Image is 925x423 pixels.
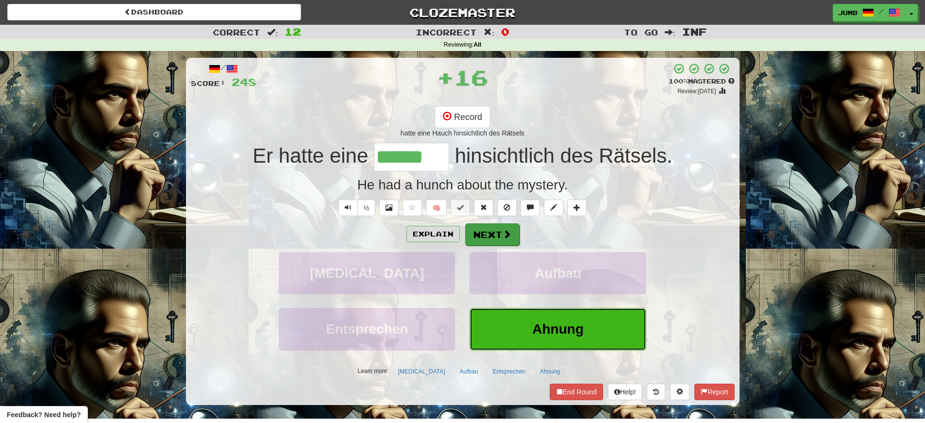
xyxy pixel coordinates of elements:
span: : [665,28,675,36]
span: 100 % [669,77,688,85]
button: Show image (alt+x) [379,200,399,216]
span: + [437,63,454,92]
span: Rätsels [599,144,667,168]
div: He had a hunch about the mystery. [191,175,735,195]
span: : [267,28,278,36]
span: Er [252,144,273,168]
span: des [560,144,593,168]
a: Jumb / [833,4,906,21]
span: 248 [232,76,256,88]
span: . [449,144,673,168]
button: [MEDICAL_DATA] [393,364,451,379]
button: Play sentence audio (ctl+space) [338,200,358,216]
span: 0 [501,26,509,37]
button: Explain [406,226,460,242]
span: hatte [279,144,324,168]
span: hinsichtlich [455,144,555,168]
span: : [484,28,494,36]
button: Record [435,106,490,128]
span: Score: [191,79,226,87]
span: Ahnung [532,321,584,337]
span: eine [330,144,368,168]
a: Clozemaster [316,4,609,21]
small: Review: [DATE] [677,88,716,95]
button: Help! [608,384,642,400]
button: Set this sentence to 100% Mastered (alt+m) [451,200,470,216]
button: Favorite sentence (alt+f) [403,200,422,216]
button: Ahnung [535,364,565,379]
button: Entsprechen [279,308,455,350]
button: Aufbau [454,364,484,379]
button: Entsprechen [488,364,531,379]
button: ½ [357,200,376,216]
span: / [879,8,884,15]
span: To go [624,27,658,37]
button: Ahnung [470,308,646,350]
span: Inf [682,26,707,37]
span: 16 [454,65,488,89]
button: [MEDICAL_DATA] [279,252,455,294]
span: Correct [213,27,260,37]
div: / [191,63,256,75]
strong: All [473,41,481,48]
div: Mastered [669,77,735,86]
span: Incorrect [416,27,477,37]
button: Edit sentence (alt+d) [544,200,563,216]
button: Discuss sentence (alt+u) [521,200,540,216]
button: Add to collection (alt+a) [567,200,587,216]
span: 12 [285,26,301,37]
button: 🧠 [426,200,447,216]
div: Text-to-speech controls [336,200,376,216]
span: Open feedback widget [7,410,81,420]
button: Report [694,384,734,400]
a: Dashboard [7,4,301,20]
button: End Round [550,384,603,400]
span: Aufbau [535,266,581,281]
button: Reset to 0% Mastered (alt+r) [474,200,493,216]
button: Ignore sentence (alt+i) [497,200,517,216]
div: hatte eine Hauch hinsichtlich des Rätsels [191,128,735,138]
small: Learn more: [358,368,389,374]
button: Aufbau [470,252,646,294]
button: Next [465,223,520,246]
span: [MEDICAL_DATA] [310,266,424,281]
span: Jumb [838,8,858,17]
span: Entsprechen [326,321,408,337]
button: Round history (alt+y) [647,384,665,400]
